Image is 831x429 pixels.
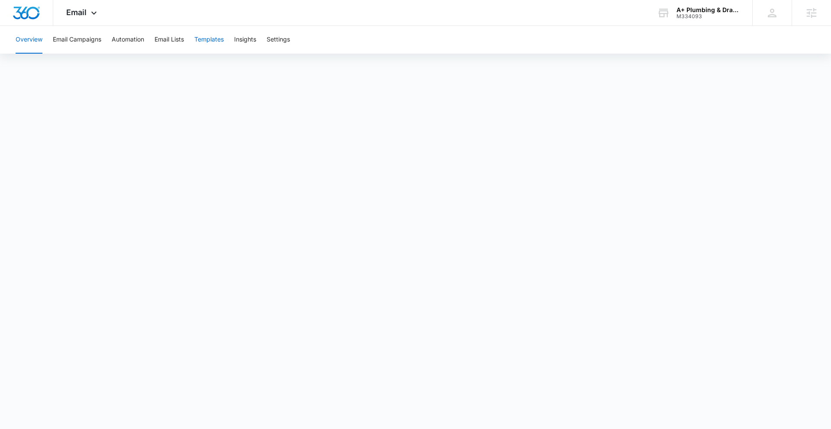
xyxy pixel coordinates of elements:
button: Overview [16,26,42,54]
button: Automation [112,26,144,54]
button: Insights [234,26,256,54]
span: Email [66,8,87,17]
button: Email Campaigns [53,26,101,54]
div: account name [676,6,740,13]
div: account id [676,13,740,19]
button: Settings [267,26,290,54]
button: Templates [194,26,224,54]
button: Email Lists [155,26,184,54]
